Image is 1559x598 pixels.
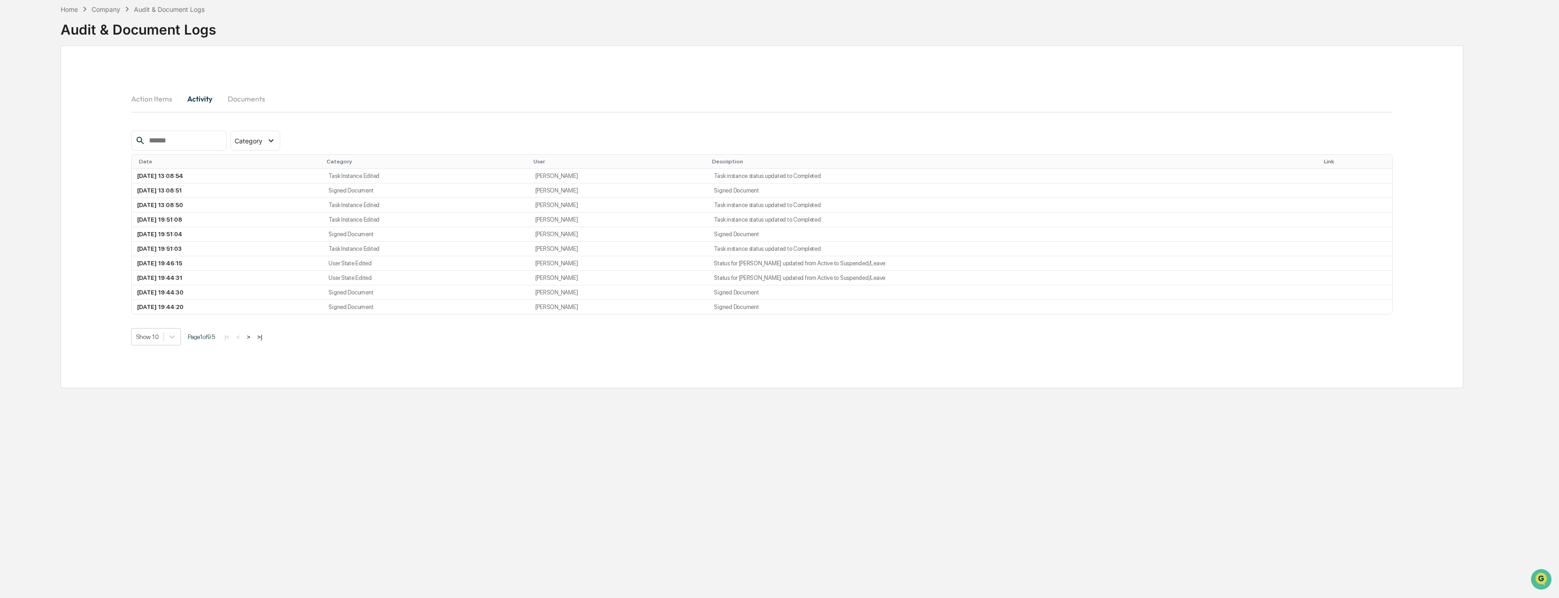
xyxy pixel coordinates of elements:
a: Powered byPylon [64,154,110,161]
span: Preclearance [18,115,59,124]
td: Status for [PERSON_NAME] updated from Active to Suspended/Leave [708,271,1316,285]
td: [PERSON_NAME] [530,271,709,285]
td: Signed Document [323,285,529,300]
td: [PERSON_NAME] [530,285,709,300]
div: Start new chat [31,70,149,79]
td: [DATE] 19:44:31 [132,271,323,285]
td: [DATE] 13:08:50 [132,198,323,213]
td: [PERSON_NAME] [530,198,709,213]
td: Task instance status updated to Completed [708,242,1316,256]
span: Pylon [91,154,110,161]
input: Clear [24,41,150,51]
td: [DATE] 19:51:03 [132,242,323,256]
td: [DATE] 19:51:08 [132,213,323,227]
div: Company [92,5,120,13]
td: [PERSON_NAME] [530,183,709,198]
td: Signed Document [708,300,1316,314]
td: [DATE] 19:44:20 [132,300,323,314]
button: |< [222,333,232,341]
button: > [244,333,253,341]
td: [DATE] 13:08:51 [132,183,323,198]
td: [PERSON_NAME] [530,227,709,242]
td: User State Edited [323,256,529,271]
td: [DATE] 13:08:54 [132,169,323,183]
td: Task Instance Edited [323,242,529,256]
span: Attestations [75,115,113,124]
img: 1746055101610-c473b297-6a78-478c-a979-82029cc54cd1 [9,70,26,86]
button: Activity [179,88,221,110]
td: Task Instance Edited [323,198,529,213]
td: Task instance status updated to Completed [708,169,1316,183]
td: Task Instance Edited [323,213,529,227]
td: Signed Document [708,227,1316,242]
div: We're available if you need us! [31,79,115,86]
div: Audit & Document Logs [61,14,216,38]
td: User State Edited [323,271,529,285]
span: Data Lookup [18,132,57,141]
button: < [234,333,243,341]
td: Signed Document [323,300,529,314]
div: Date [139,158,320,165]
td: [PERSON_NAME] [530,300,709,314]
div: Link [1324,158,1389,165]
button: Action Items [131,88,179,110]
td: Signed Document [708,183,1316,198]
td: [DATE] 19:46:15 [132,256,323,271]
button: Start new chat [155,72,166,83]
a: 🖐️Preclearance [5,111,62,127]
div: 🔎 [9,133,16,140]
td: [PERSON_NAME] [530,256,709,271]
button: >| [254,333,265,341]
div: User [533,158,705,165]
div: 🗄️ [66,116,73,123]
div: Home [61,5,78,13]
a: 🔎Data Lookup [5,128,61,145]
td: Task instance status updated to Completed [708,213,1316,227]
button: Documents [221,88,272,110]
td: [PERSON_NAME] [530,169,709,183]
div: Description [712,158,1313,165]
td: Task Instance Edited [323,169,529,183]
div: Category [327,158,526,165]
td: Task instance status updated to Completed [708,198,1316,213]
span: Page 1 of 95 [188,333,215,340]
p: How can we help? [9,19,166,34]
td: Signed Document [708,285,1316,300]
iframe: Open customer support [1530,568,1554,593]
td: Signed Document [323,227,529,242]
td: [PERSON_NAME] [530,213,709,227]
div: 🖐️ [9,116,16,123]
td: [DATE] 19:51:04 [132,227,323,242]
td: [DATE] 19:44:30 [132,285,323,300]
td: Status for [PERSON_NAME] updated from Active to Suspended/Leave [708,256,1316,271]
span: Category [235,137,262,145]
div: Audit & Document Logs [134,5,205,13]
td: [PERSON_NAME] [530,242,709,256]
div: secondary tabs example [131,88,1393,110]
td: Signed Document [323,183,529,198]
a: 🗄️Attestations [62,111,117,127]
